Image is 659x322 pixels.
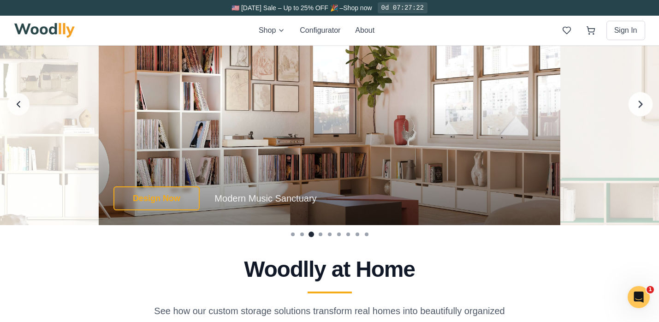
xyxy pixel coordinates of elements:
button: Design Now [113,186,200,210]
img: Woodlly [14,23,75,38]
h2: Woodlly at Home [18,258,641,280]
button: Sign In [606,21,645,40]
button: Previous image [7,93,30,115]
span: 1 [647,286,654,293]
button: Shop [259,25,285,36]
button: Configurator [300,25,340,36]
p: Modern Music Sanctuary [214,192,316,205]
button: Next image [629,92,653,117]
iframe: Intercom live chat [628,286,650,308]
div: 0d 07:27:22 [378,2,427,13]
a: Shop now [343,4,372,12]
span: 🇺🇸 [DATE] Sale – Up to 25% OFF 🎉 – [232,4,343,12]
button: About [355,25,374,36]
